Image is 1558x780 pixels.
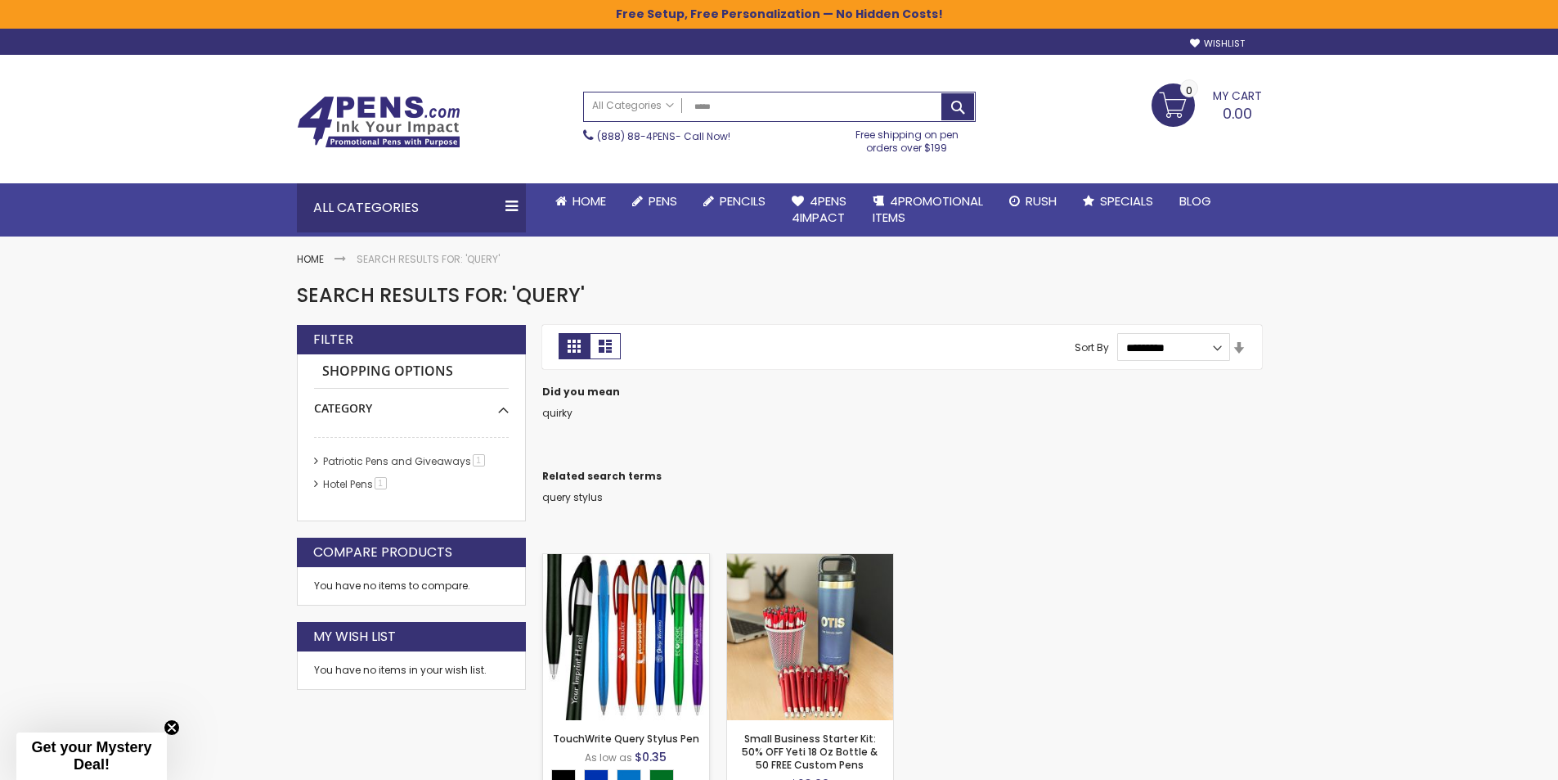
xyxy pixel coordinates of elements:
button: Close teaser [164,719,180,736]
span: Blog [1179,192,1211,210]
a: TouchWrite Query Stylus Pen [553,732,699,746]
a: Hotel Pens​1 [319,477,393,491]
a: All Categories [584,92,682,119]
a: Specials [1070,183,1166,219]
span: Search results for: 'query' [297,282,585,309]
a: 4Pens4impact [779,183,860,237]
a: Blog [1166,183,1224,219]
a: Patriotic Pens and Giveaways1 [319,454,491,468]
a: 0.00 0 [1152,83,1262,124]
a: Small Business Starter Kit: 50% OFF Yeti 18 Oz Bottle & 50 FREE Custom Pens [727,553,893,567]
div: You have no items in your wish list. [314,664,509,677]
a: Pens [619,183,690,219]
dt: Did you mean [542,385,1262,399]
img: Small Business Starter Kit: 50% OFF Yeti 18 Oz Bottle & 50 FREE Custom Pens [727,554,893,720]
div: You have no items to compare. [297,567,526,606]
div: Category [314,389,509,417]
span: - Call Now! [597,129,730,143]
span: 0.00 [1223,103,1252,124]
div: Get your Mystery Deal!Close teaser [16,733,167,780]
span: As low as [585,751,632,764]
a: Small Business Starter Kit: 50% OFF Yeti 18 Oz Bottle & 50 FREE Custom Pens [742,732,878,772]
span: Specials [1100,192,1153,210]
a: 4PROMOTIONALITEMS [860,183,996,237]
a: Pencils [690,183,779,219]
a: quirky [542,406,572,420]
strong: Grid [559,333,590,359]
dt: Related search terms [542,470,1262,483]
a: query stylus [542,490,603,504]
span: 0 [1186,83,1192,98]
div: All Categories [297,183,526,232]
span: 4Pens 4impact [792,192,846,226]
span: 1 [375,477,387,489]
a: Wishlist [1190,38,1245,50]
strong: Shopping Options [314,354,509,390]
span: Pencils [720,192,766,210]
strong: Search results for: 'query' [357,252,500,266]
span: 1 [473,454,485,467]
span: Rush [1026,192,1057,210]
a: Home [542,183,619,219]
span: Pens [649,192,677,210]
label: Sort By [1075,340,1109,354]
a: Home [297,252,324,266]
span: All Categories [592,99,674,112]
img: 4Pens Custom Pens and Promotional Products [297,96,460,148]
a: TouchWrite Query Stylus Pen [543,553,709,567]
span: Home [572,192,606,210]
strong: Compare Products [313,543,452,561]
img: TouchWrite Query Stylus Pen [543,554,709,720]
strong: Filter [313,331,353,349]
span: $0.35 [635,749,667,765]
a: (888) 88-4PENS [597,129,676,143]
span: 4PROMOTIONAL ITEMS [873,192,983,226]
a: Rush [996,183,1070,219]
strong: My Wish List [313,628,396,646]
span: Get your Mystery Deal! [31,739,151,773]
div: Free shipping on pen orders over $199 [838,122,976,155]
